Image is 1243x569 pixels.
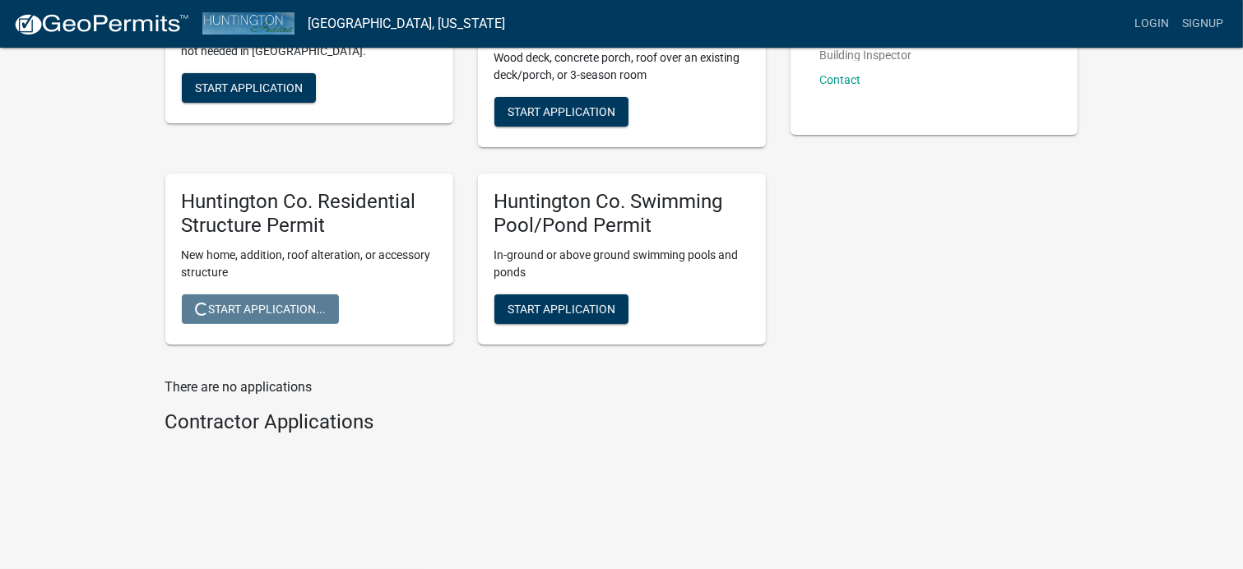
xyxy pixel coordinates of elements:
a: [GEOGRAPHIC_DATA], [US_STATE] [308,10,505,38]
button: Start Application [494,97,628,127]
a: Signup [1176,8,1230,39]
p: New home, addition, roof alteration, or accessory structure [182,247,437,281]
h5: Huntington Co. Swimming Pool/Pond Permit [494,190,749,238]
p: There are no applications [165,377,766,397]
p: In-ground or above ground swimming pools and ponds [494,247,749,281]
span: Start Application... [195,303,326,316]
a: Contact [820,73,861,86]
h4: Contractor Applications [165,410,766,434]
span: Start Application [508,104,615,118]
p: Wood deck, concrete porch, roof over an existing deck/porch, or 3-season room [494,49,749,84]
button: Start Application [182,73,316,103]
button: Start Application [494,294,628,324]
img: Huntington County, Indiana [202,12,295,35]
span: Start Application [195,81,303,94]
p: Building Inspector [820,49,912,61]
h5: Huntington Co. Residential Structure Permit [182,190,437,238]
button: Start Application... [182,294,339,324]
span: Start Application [508,303,615,316]
a: Login [1128,8,1176,39]
wm-workflow-list-section: Contractor Applications [165,410,766,441]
